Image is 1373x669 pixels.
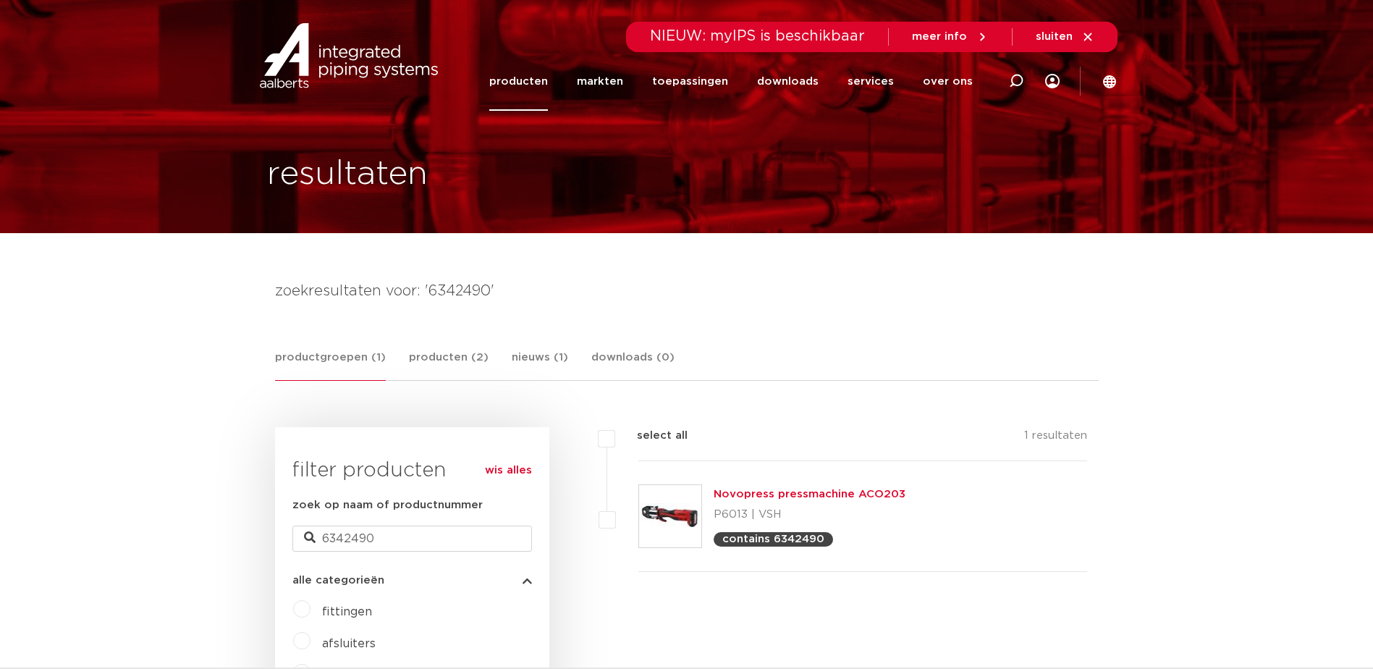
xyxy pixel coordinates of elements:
[267,151,428,198] h1: resultaten
[722,534,824,544] p: contains 6342490
[757,52,819,111] a: downloads
[848,52,894,111] a: services
[292,575,384,586] span: alle categorieën
[275,279,1099,303] h4: zoekresultaten voor: '6342490'
[650,29,865,43] span: NIEUW: myIPS is beschikbaar
[292,526,532,552] input: zoeken
[1036,31,1073,42] span: sluiten
[512,349,568,380] a: nieuws (1)
[275,349,386,381] a: productgroepen (1)
[591,349,675,380] a: downloads (0)
[912,31,967,42] span: meer info
[485,462,532,479] a: wis alles
[292,456,532,485] h3: filter producten
[409,349,489,380] a: producten (2)
[292,575,532,586] button: alle categorieën
[1024,427,1087,450] p: 1 resultaten
[322,638,376,649] a: afsluiters
[322,606,372,618] a: fittingen
[652,52,728,111] a: toepassingen
[923,52,973,111] a: over ons
[912,30,989,43] a: meer info
[577,52,623,111] a: markten
[714,489,905,500] a: Novopress pressmachine ACO203
[292,497,483,514] label: zoek op naam of productnummer
[489,52,973,111] nav: Menu
[639,485,701,547] img: Thumbnail for Novopress pressmachine ACO203
[615,427,688,445] label: select all
[1045,52,1060,111] div: my IPS
[1036,30,1094,43] a: sluiten
[714,503,905,526] p: P6013 | VSH
[489,52,548,111] a: producten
